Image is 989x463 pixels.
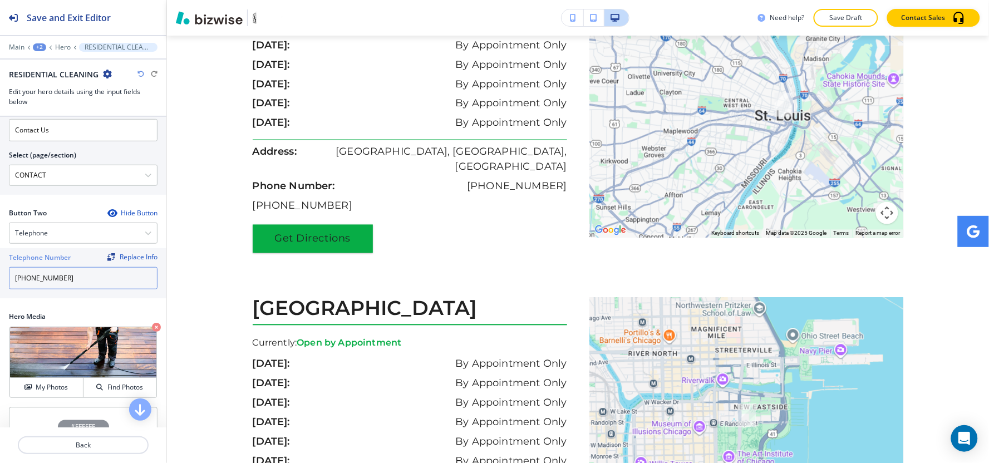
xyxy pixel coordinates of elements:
img: Your Logo [253,12,283,24]
p: Save Draft [828,13,864,23]
button: My Photos [10,378,83,397]
a: Social media link to google account [958,216,989,247]
p: By Appointment Only [455,376,567,391]
p: Back [19,440,147,450]
h3: Need help? [770,13,805,23]
h4: Find Photos [107,382,143,392]
button: Map camera controls [876,202,898,224]
button: Back [18,436,149,454]
h3: [GEOGRAPHIC_DATA] [253,298,567,326]
p: [DATE]: [253,396,290,411]
h2: Save and Exit Editor [27,11,111,24]
p: By Appointment Only [455,38,567,53]
img: Bizwise Logo [176,11,243,24]
button: +2 [33,43,46,51]
p: By Appointment Only [455,435,567,450]
span: Map data ©2025 Google [766,230,827,237]
a: Terms (opens in new tab) [834,230,849,237]
p: RESIDENTIAL CLEANING [85,43,152,51]
p: By Appointment Only [455,415,567,430]
h4: Telephone [15,228,48,238]
p: Contact Sales [902,13,946,23]
button: RESIDENTIAL CLEANING [79,43,158,52]
button: Main [9,43,24,51]
div: My PhotosFind Photos [9,326,158,398]
a: Report a map error [856,230,901,237]
input: Manual Input [9,166,145,185]
p: Phone Number: [253,179,335,194]
p: [PHONE_NUMBER] [253,199,352,214]
div: Open Intercom Messenger [951,425,978,452]
h2: Select (page/section) [9,150,76,160]
h2: Hero Media [9,312,158,322]
img: Replace [107,253,115,261]
div: Replace Info [107,253,158,261]
button: Contact Sales [887,9,980,27]
p: [DATE]: [253,116,290,131]
h2: RESIDENTIAL CLEANING [9,68,99,80]
p: [DATE]: [253,357,290,372]
p: [DATE]: [253,96,290,111]
button: Save Draft [814,9,878,27]
h4: #FFFFFF [71,422,96,432]
p: [PHONE_NUMBER] [467,179,567,194]
p: Open by Appointment [297,337,401,350]
span: Find and replace this information across Bizwise [107,253,158,262]
p: By Appointment Only [455,77,567,92]
p: [DATE]: [253,376,290,391]
h3: Edit your hero details using the input fields below [9,87,158,107]
button: Hero [55,43,71,51]
p: By Appointment Only [455,57,567,72]
p: By Appointment Only [455,396,567,411]
p: By Appointment Only [455,357,567,372]
h2: Telephone Number [9,253,71,263]
p: By Appointment Only [455,116,567,131]
h4: My Photos [36,382,68,392]
p: [GEOGRAPHIC_DATA], [GEOGRAPHIC_DATA], [GEOGRAPHIC_DATA] [301,145,567,175]
h2: Button Two [9,208,47,218]
button: ReplaceReplace Info [107,253,158,261]
p: [DATE]: [253,77,290,92]
img: Google [592,223,629,238]
a: Get Directions [253,225,373,254]
button: Find Photos [83,378,156,397]
button: Keyboard shortcuts [712,230,760,238]
p: [DATE]: [253,57,290,72]
p: Address: [253,145,297,160]
input: Ex. 561-222-1111 [9,267,158,289]
p: [DATE]: [253,435,290,450]
p: By Appointment Only [455,96,567,111]
p: Currently: [253,337,297,350]
a: Open this area in Google Maps (opens a new window) [592,223,629,238]
button: Hide Button [107,209,158,218]
p: [DATE]: [253,38,290,53]
p: [DATE]: [253,415,290,430]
